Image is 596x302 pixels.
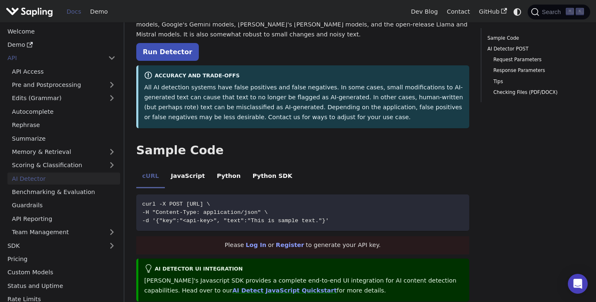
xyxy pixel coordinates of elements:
[406,5,442,18] a: Dev Blog
[512,6,524,18] button: Switch between dark and light mode (currently system mode)
[7,226,120,238] a: Team Management
[142,218,329,224] span: -d '{"key":"<api-key>", "text":"This is sample text."}'
[7,213,120,225] a: API Reporting
[136,10,469,39] p: The system is trained to be able to handle LLMs from different vendors, such as OpenAI's GPT fami...
[487,45,581,53] a: AI Detector POST
[474,5,511,18] a: GitHub
[7,132,120,144] a: Summarize
[3,280,120,292] a: Status and Uptime
[136,43,199,61] a: Run Detector
[487,34,581,42] a: Sample Code
[493,78,578,86] a: Tips
[7,146,120,158] a: Memory & Retrieval
[7,79,120,91] a: Pre and Postprocessing
[3,266,120,278] a: Custom Models
[232,287,337,294] a: AI Detect JavaScript Quickstart
[7,186,120,198] a: Benchmarking & Evaluation
[3,253,120,265] a: Pricing
[7,65,120,77] a: API Access
[7,159,120,171] a: Scoring & Classification
[104,52,120,64] button: Collapse sidebar category 'API'
[3,240,104,252] a: SDK
[566,8,574,15] kbd: ⌘
[6,6,56,18] a: Sapling.ai
[62,5,86,18] a: Docs
[7,199,120,211] a: Guardrails
[576,8,584,15] kbd: K
[493,56,578,64] a: Request Parameters
[442,5,475,18] a: Contact
[142,209,268,216] span: -H "Content-Type: application/json" \
[136,236,469,254] div: Please or to generate your API key.
[246,242,266,248] a: Log In
[144,264,463,274] div: AI Detector UI integration
[7,173,120,185] a: AI Detector
[165,165,211,189] li: JavaScript
[136,143,469,158] h2: Sample Code
[493,89,578,96] a: Checking Files (PDF/DOCX)
[246,165,298,189] li: Python SDK
[7,92,120,104] a: Edits (Grammar)
[86,5,112,18] a: Demo
[568,274,588,294] div: Open Intercom Messenger
[539,9,566,15] span: Search
[493,67,578,74] a: Response Parameters
[104,240,120,252] button: Expand sidebar category 'SDK'
[276,242,304,248] a: Register
[136,165,165,189] li: cURL
[3,39,120,51] a: Demo
[528,5,590,19] button: Search (Command+K)
[6,6,53,18] img: Sapling.ai
[3,52,104,64] a: API
[144,276,463,296] p: [PERSON_NAME]'s Javascript SDK provides a complete end-to-end UI integration for AI content detec...
[3,25,120,37] a: Welcome
[144,83,463,122] p: All AI detection systems have false positives and false negatives. In some cases, small modificat...
[7,105,120,117] a: Autocomplete
[7,119,120,131] a: Rephrase
[211,165,246,189] li: Python
[142,201,210,207] span: curl -X POST [URL] \
[144,71,463,81] div: Accuracy and Trade-offs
